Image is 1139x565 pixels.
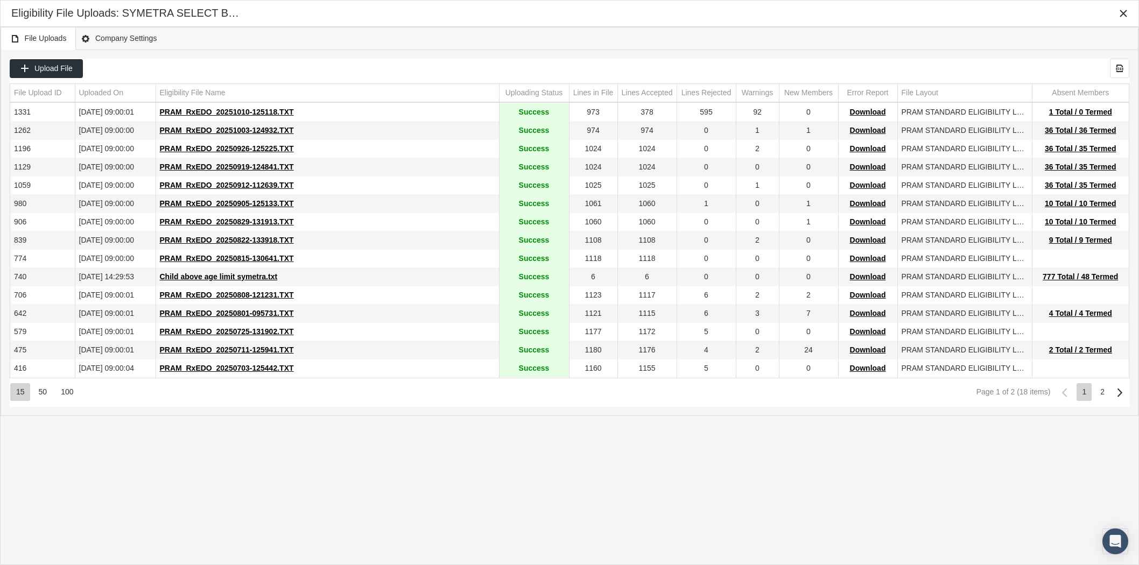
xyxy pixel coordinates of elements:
td: 1061 [569,195,617,213]
td: 0 [736,158,779,176]
td: 0 [779,231,838,250]
td: 1117 [617,286,677,305]
td: PRAM STANDARD ELIGIBILITY LAYOUT_03182021 [897,250,1032,268]
div: Lines Rejected [681,88,732,98]
td: 0 [779,250,838,268]
span: Download [850,199,886,208]
span: 1 Total / 0 Termed [1049,108,1112,116]
td: Column Lines Rejected [677,84,736,102]
td: 0 [779,140,838,158]
span: PRAM_RxEDO_20250905-125133.TXT [160,199,294,208]
td: 4 [677,341,736,359]
td: 5 [677,359,736,378]
td: 1108 [617,231,677,250]
td: 2 [779,286,838,305]
span: PRAM_RxEDO_20250829-131913.TXT [160,217,294,226]
span: 10 Total / 10 Termed [1045,217,1116,226]
td: 0 [779,359,838,378]
div: Upload File [10,59,83,78]
span: Download [850,327,886,336]
td: 1059 [10,176,75,195]
td: 0 [779,268,838,286]
span: Download [850,108,886,116]
td: 0 [677,140,736,158]
td: Success [499,323,569,341]
span: Download [850,163,886,171]
td: 706 [10,286,75,305]
td: 0 [736,250,779,268]
td: 1177 [569,323,617,341]
span: File Uploads [10,32,67,45]
td: 1176 [617,341,677,359]
td: [DATE] 09:00:01 [75,341,156,359]
span: PRAM_RxEDO_20250815-130641.TXT [160,254,294,263]
td: PRAM STANDARD ELIGIBILITY LAYOUT_03182021 [897,213,1032,231]
td: 0 [779,176,838,195]
td: 6 [677,305,736,323]
td: [DATE] 09:00:00 [75,122,156,140]
td: 0 [779,103,838,122]
td: Column Lines in File [569,84,617,102]
td: [DATE] 09:00:00 [75,176,156,195]
span: Download [850,272,886,281]
td: Success [499,195,569,213]
span: PRAM_RxEDO_20250919-124841.TXT [160,163,294,171]
span: Download [850,254,886,263]
div: Export all data to Excel [1110,59,1129,78]
td: 1 [677,195,736,213]
td: Success [499,286,569,305]
div: Page 1 [1077,383,1092,401]
td: PRAM STANDARD ELIGIBILITY LAYOUT_03182021 [897,359,1032,378]
td: 7 [779,305,838,323]
td: [DATE] 09:00:04 [75,359,156,378]
td: 2 [736,140,779,158]
span: 9 Total / 9 Termed [1049,236,1112,244]
td: 0 [736,323,779,341]
td: Column Warnings [736,84,779,102]
span: Download [850,236,886,244]
td: 973 [569,103,617,122]
span: PRAM_RxEDO_20250725-131902.TXT [160,327,294,336]
td: 1 [736,176,779,195]
div: Lines in File [573,88,614,98]
td: 0 [779,323,838,341]
td: PRAM STANDARD ELIGIBILITY LAYOUT_03182021 [897,122,1032,140]
div: Page Navigation [10,378,1129,407]
td: PRAM STANDARD ELIGIBILITY LAYOUT_03182021 [897,268,1032,286]
span: PRAM_RxEDO_20250926-125225.TXT [160,144,294,153]
td: 1121 [569,305,617,323]
td: 839 [10,231,75,250]
td: [DATE] 09:00:00 [75,158,156,176]
td: 0 [736,213,779,231]
td: 774 [10,250,75,268]
span: PRAM_RxEDO_20250822-133918.TXT [160,236,294,244]
td: 1196 [10,140,75,158]
span: PRAM_RxEDO_20250711-125941.TXT [160,345,294,354]
div: Items per page: 100 [55,383,79,401]
span: Child above age limit symetra.txt [160,272,278,281]
td: 1180 [569,341,617,359]
td: 1024 [617,140,677,158]
span: Download [850,144,886,153]
td: 1262 [10,122,75,140]
td: 0 [677,268,736,286]
td: 1118 [569,250,617,268]
td: 1115 [617,305,677,323]
td: 2 [736,231,779,250]
td: 642 [10,305,75,323]
td: 6 [569,268,617,286]
span: 777 Total / 48 Termed [1043,272,1118,281]
span: Download [850,364,886,372]
td: 0 [736,268,779,286]
td: 1060 [617,195,677,213]
td: Column Uploading Status [499,84,569,102]
td: Column Lines Accepted [617,84,677,102]
td: 0 [677,122,736,140]
td: 1155 [617,359,677,378]
td: [DATE] 09:00:01 [75,323,156,341]
span: PRAM_RxEDO_20250801-095731.TXT [160,309,294,317]
td: [DATE] 09:00:00 [75,231,156,250]
span: PRAM_RxEDO_20251010-125118.TXT [160,108,294,116]
td: Success [499,250,569,268]
span: PRAM_RxEDO_20250703-125442.TXT [160,364,294,372]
